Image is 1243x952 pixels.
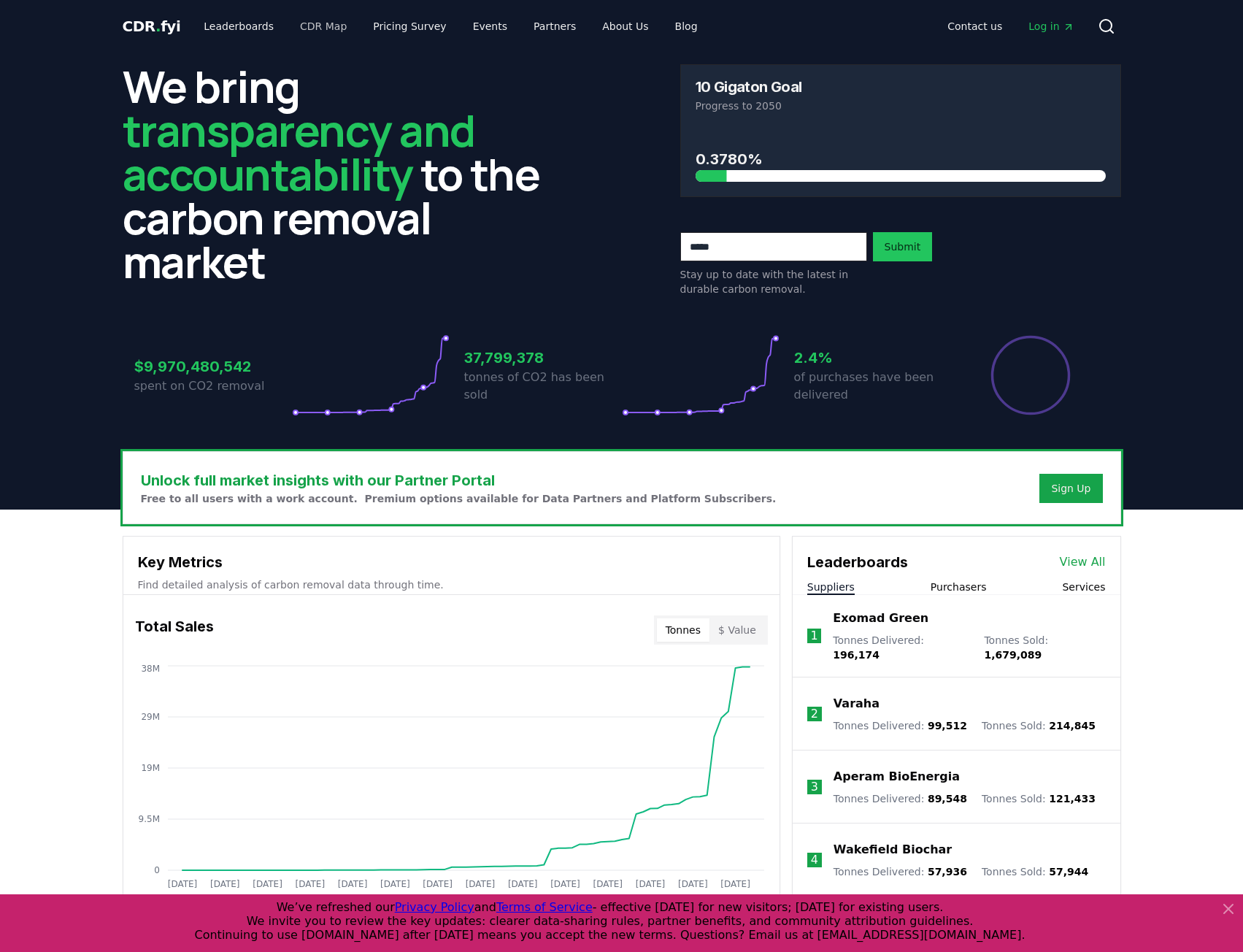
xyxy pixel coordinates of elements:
tspan: 9.5M [138,814,159,824]
p: Tonnes Delivered : [834,864,967,879]
span: 121,433 [1049,793,1096,805]
a: Blog [663,13,709,39]
span: 214,845 [1049,720,1096,732]
tspan: [DATE] [593,879,623,889]
a: Contact us [936,13,1014,39]
a: Leaderboards [192,13,285,39]
span: . [155,18,161,35]
h3: $9,970,480,542 [134,356,292,377]
tspan: [DATE] [209,879,239,889]
tspan: 19M [141,763,160,773]
a: Sign Up [1051,481,1090,496]
p: 2 [811,705,818,723]
span: CDR fyi [123,18,181,35]
h2: We bring to the carbon removal market [123,64,563,283]
button: Services [1062,580,1105,594]
h3: 37,799,378 [464,347,622,369]
h3: Total Sales [135,615,214,645]
p: Tonnes Delivered : [834,791,967,806]
h3: 2.4% [794,347,952,369]
p: Tonnes Sold : [982,864,1088,879]
a: Varaha [834,695,880,713]
tspan: [DATE] [678,879,708,889]
tspan: 38M [141,664,160,674]
span: 1,679,089 [984,649,1042,661]
button: Sign Up [1039,474,1102,503]
tspan: 0 [154,865,160,875]
h3: Unlock full market insights with our Partner Portal [141,469,777,491]
p: tonnes of CO2 has been sold [464,369,622,404]
tspan: [DATE] [507,879,537,889]
a: CDR.fyi [123,16,181,37]
tspan: [DATE] [337,879,367,889]
a: About Us [590,13,660,39]
h3: Key Metrics [138,551,765,573]
span: transparency and accountability [123,100,475,204]
p: Free to all users with a work account. Premium options available for Data Partners and Platform S... [141,491,777,506]
a: Log in [1017,13,1085,39]
button: Suppliers [807,580,855,594]
a: Pricing Survey [361,13,458,39]
a: View All [1060,553,1106,571]
p: 1 [810,627,817,645]
tspan: [DATE] [635,879,665,889]
p: Tonnes Delivered : [834,718,967,733]
a: CDR Map [288,13,358,39]
p: Find detailed analysis of carbon removal data through time. [138,577,765,592]
p: of purchases have been delivered [794,369,952,404]
p: spent on CO2 removal [134,377,292,395]
h3: 0.3780% [696,148,1106,170]
a: Partners [522,13,588,39]
p: 3 [811,778,818,796]
p: 4 [811,851,818,869]
a: Events [461,13,519,39]
tspan: [DATE] [253,879,282,889]
p: Tonnes Delivered : [833,633,969,662]
p: Progress to 2050 [696,99,1106,113]
tspan: [DATE] [380,879,410,889]
nav: Main [192,13,709,39]
button: Submit [873,232,933,261]
button: Purchasers [931,580,987,594]
tspan: 29M [141,712,160,722]
tspan: [DATE] [550,879,580,889]
tspan: [DATE] [720,879,750,889]
a: Exomad Green [833,610,928,627]
a: Aperam BioEnergia [834,768,960,786]
p: Tonnes Sold : [982,791,1096,806]
tspan: [DATE] [465,879,495,889]
button: Tonnes [657,618,709,642]
p: Tonnes Sold : [982,718,1096,733]
span: 57,936 [928,866,967,878]
tspan: [DATE] [295,879,325,889]
div: Percentage of sales delivered [990,334,1071,416]
span: 99,512 [928,720,967,732]
h3: 10 Gigaton Goal [696,80,802,94]
span: Log in [1028,19,1074,34]
p: Stay up to date with the latest in durable carbon removal. [680,267,867,296]
nav: Main [936,13,1085,39]
a: Wakefield Biochar [834,841,952,859]
span: 57,944 [1049,866,1088,878]
tspan: [DATE] [423,879,453,889]
h3: Leaderboards [807,551,908,573]
span: 196,174 [833,649,880,661]
span: 89,548 [928,793,967,805]
button: $ Value [709,618,765,642]
tspan: [DATE] [167,879,197,889]
p: Tonnes Sold : [984,633,1105,662]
